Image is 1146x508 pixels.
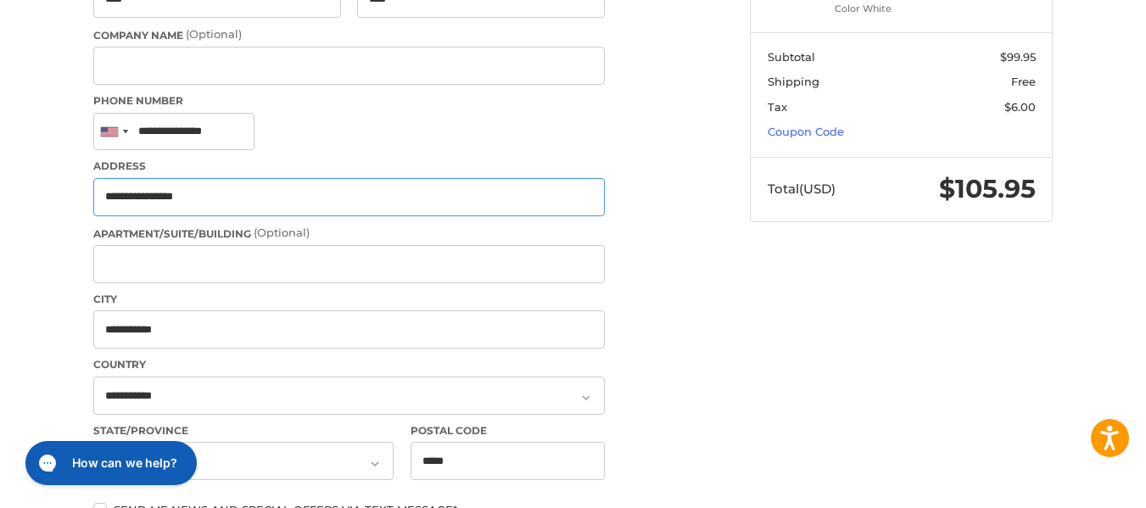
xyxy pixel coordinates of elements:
span: Free [1011,75,1036,88]
label: Address [93,159,605,174]
label: Phone Number [93,93,605,109]
span: Subtotal [768,50,815,64]
li: Color White [835,2,964,16]
span: $99.95 [1000,50,1036,64]
span: Total (USD) [768,181,836,197]
span: Tax [768,100,787,114]
small: (Optional) [186,27,242,41]
label: Company Name [93,26,605,43]
label: City [93,292,605,307]
span: $105.95 [939,173,1036,204]
span: $6.00 [1004,100,1036,114]
label: Postal Code [411,423,606,438]
small: (Optional) [254,226,310,239]
a: Coupon Code [768,125,844,138]
iframe: Gorgias live chat messenger [17,435,202,491]
div: United States: +1 [94,114,133,150]
label: Country [93,357,605,372]
span: Shipping [768,75,819,88]
label: State/Province [93,423,394,438]
label: Apartment/Suite/Building [93,225,605,242]
iframe: Google Customer Reviews [1006,462,1146,508]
